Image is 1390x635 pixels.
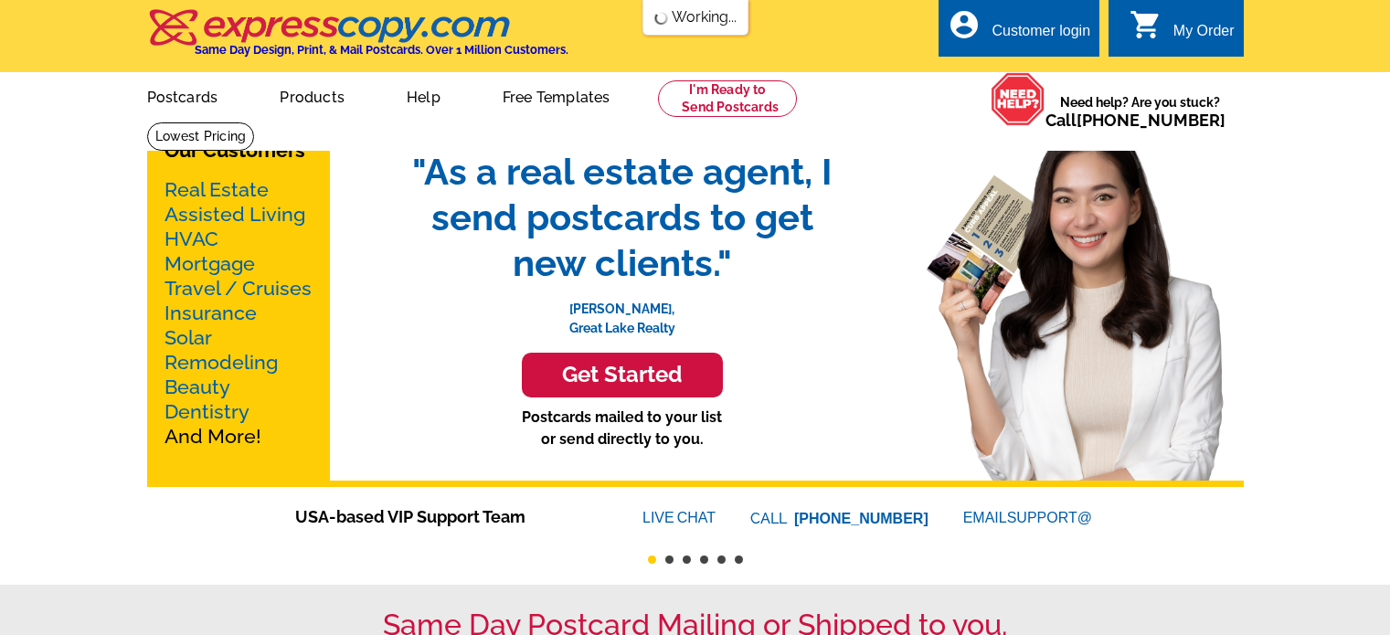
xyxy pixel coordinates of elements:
a: [PHONE_NUMBER] [1077,111,1226,130]
a: Get Started [394,353,851,397]
button: 1 of 6 [648,556,656,564]
p: [PERSON_NAME], Great Lake Realty [394,286,851,338]
p: And More! [164,177,313,449]
span: Call [1045,111,1226,130]
button: 2 of 6 [665,556,674,564]
div: Customer login [992,23,1090,48]
a: Remodeling [164,351,278,374]
i: shopping_cart [1130,8,1162,41]
span: Need help? Are you stuck? [1045,93,1235,130]
a: Beauty [164,376,230,398]
font: LIVE [642,507,677,529]
a: Help [377,74,470,117]
a: Solar [164,326,212,349]
a: Postcards [118,74,248,117]
button: 4 of 6 [700,556,708,564]
span: "As a real estate agent, I send postcards to get new clients." [394,149,851,286]
p: Postcards mailed to your list or send directly to you. [394,407,851,450]
a: shopping_cart My Order [1130,20,1235,43]
a: Free Templates [473,74,640,117]
a: Dentistry [164,400,249,423]
a: Products [250,74,374,117]
font: SUPPORT@ [1007,507,1095,529]
a: EMAILSUPPORT@ [963,510,1095,525]
a: account_circle Customer login [948,20,1090,43]
i: account_circle [948,8,981,41]
a: Same Day Design, Print, & Mail Postcards. Over 1 Million Customers. [147,22,568,57]
a: Travel / Cruises [164,277,312,300]
a: Insurance [164,302,257,324]
a: Real Estate [164,178,269,201]
button: 5 of 6 [717,556,726,564]
a: LIVECHAT [642,510,716,525]
img: help [991,72,1045,126]
a: Assisted Living [164,203,305,226]
a: Mortgage [164,252,255,275]
span: USA-based VIP Support Team [295,504,588,529]
img: loading... [653,11,668,26]
a: [PHONE_NUMBER] [794,511,928,526]
a: HVAC [164,228,218,250]
h3: Get Started [545,362,700,388]
button: 6 of 6 [735,556,743,564]
h4: Same Day Design, Print, & Mail Postcards. Over 1 Million Customers. [195,43,568,57]
font: CALL [750,508,790,530]
button: 3 of 6 [683,556,691,564]
div: My Order [1173,23,1235,48]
